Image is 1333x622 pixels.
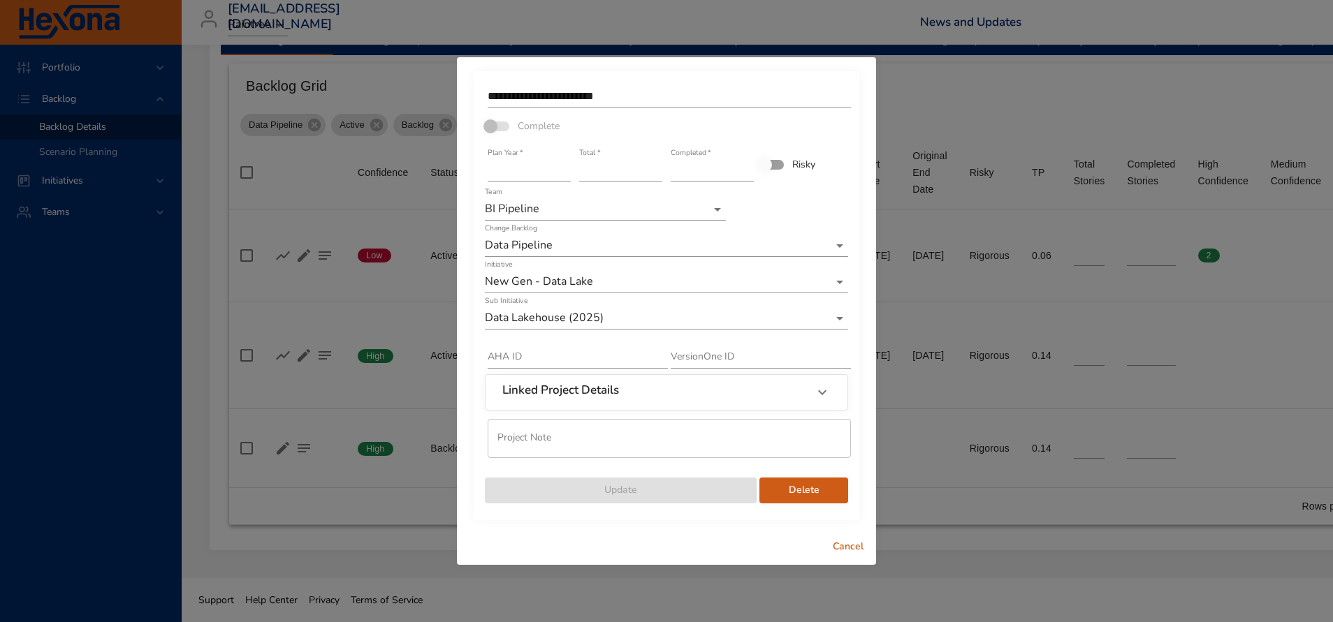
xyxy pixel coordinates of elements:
span: Risky [792,157,815,172]
span: Delete [771,482,837,499]
label: Team [485,188,502,195]
label: Completed [671,149,711,156]
label: Total [579,149,600,156]
div: Linked Project Details [486,375,847,410]
div: BI Pipeline [485,198,726,221]
div: Data Lakehouse (2025) [485,307,848,329]
label: Change Backlog [485,224,537,232]
label: Sub Initiative [485,297,527,304]
button: Cancel [826,534,871,560]
h6: Linked Project Details [502,383,619,397]
button: Delete [759,477,848,503]
span: Cancel [831,538,865,556]
label: Initiative [485,260,512,268]
div: Data Pipeline [485,235,848,257]
div: New Gen - Data Lake [485,271,848,293]
span: Complete [518,119,560,133]
label: Plan Year [488,149,523,156]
